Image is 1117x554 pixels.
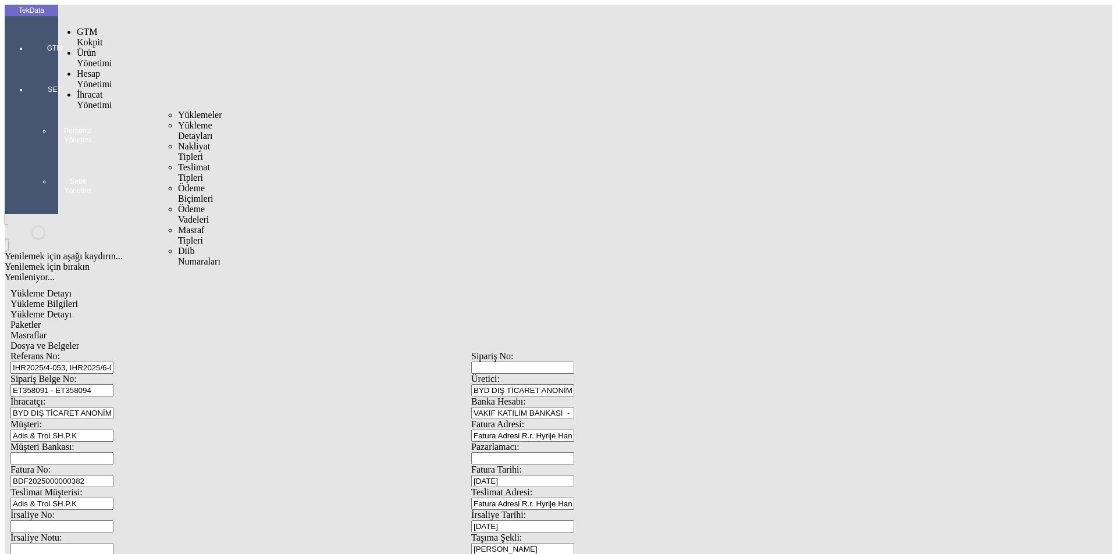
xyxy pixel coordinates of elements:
[10,532,62,542] span: İrsaliye Notu:
[471,419,524,429] span: Fatura Adresi:
[471,396,526,406] span: Banka Hesabı:
[77,90,112,110] span: İhracat Yönetimi
[178,141,210,162] span: Nakliyat Tipleri
[10,487,83,497] span: Teslimat Müşterisi:
[178,110,222,120] span: Yüklemeler
[77,27,102,47] span: GTM Kokpit
[77,69,112,89] span: Hesap Yönetimi
[178,204,209,224] span: Ödeme Vadeleri
[471,374,500,384] span: Üretici:
[10,396,45,406] span: İhracatçı:
[10,351,60,361] span: Referans No:
[471,442,520,452] span: Pazarlamacı:
[10,419,42,429] span: Müşteri:
[10,442,74,452] span: Müşteri Bankası:
[10,374,77,384] span: Sipariş Belge No:
[10,510,55,520] span: İrsaliye No:
[178,162,210,183] span: Teslimat Tipleri
[10,320,41,330] span: Paketler
[10,288,72,298] span: Yükleme Detayı
[178,120,213,141] span: Yükleme Detayları
[37,85,72,94] span: SET
[471,487,532,497] span: Teslimat Adresi:
[471,464,522,474] span: Fatura Tarihi:
[178,225,204,245] span: Masraf Tipleri
[10,330,47,340] span: Masraflar
[471,532,522,542] span: Taşıma Şekli:
[5,251,938,262] div: Yenilemek için aşağı kaydırın...
[10,309,72,319] span: Yükleme Detayı
[471,351,513,361] span: Sipariş No:
[5,6,58,15] div: TekData
[5,262,938,272] div: Yenilemek için bırakın
[178,246,220,266] span: Diib Numaraları
[10,341,79,351] span: Dosya ve Belgeler
[77,48,112,68] span: Ürün Yönetimi
[471,510,526,520] span: İrsaliye Tarihi:
[178,183,213,203] span: Ödeme Biçimleri
[10,299,78,309] span: Yükleme Bilgileri
[10,464,51,474] span: Fatura No:
[5,272,938,283] div: Yenileniyor...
